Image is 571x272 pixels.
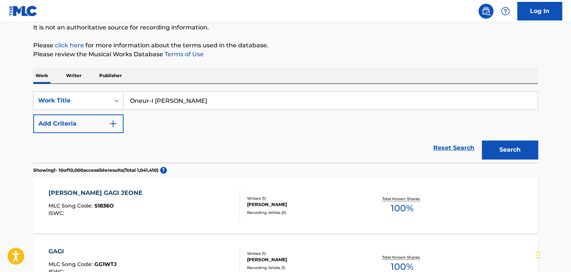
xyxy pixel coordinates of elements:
img: 9d2ae6d4665cec9f34b9.svg [109,119,118,128]
a: Terms of Use [163,51,204,58]
a: click here [55,42,84,49]
p: Publisher [97,68,124,83]
div: [PERSON_NAME] [247,201,360,208]
a: Log In [517,2,562,20]
form: Search Form [33,91,538,163]
div: Drag [536,244,540,266]
a: [PERSON_NAME] GAGI JEONEMLC Song Code:S1836OISWC:Writers (1)[PERSON_NAME]Recording Artists (0)Tot... [33,177,538,233]
a: Public Search [478,4,493,19]
button: Search [482,140,538,159]
div: GAGI [49,247,117,256]
div: Recording Artists ( 0 ) [247,210,360,215]
div: Help [498,4,513,19]
div: Writers ( 1 ) [247,251,360,256]
button: Add Criteria [33,114,124,133]
p: Please for more information about the terms used in the database. [33,41,538,50]
img: help [501,7,510,16]
div: Work Title [38,96,105,105]
span: ISWC : [49,210,66,216]
span: ? [160,167,167,174]
img: MLC Logo [9,6,38,16]
div: Writers ( 1 ) [247,196,360,201]
span: S1836O [94,202,114,209]
img: search [481,7,490,16]
p: Writer [64,68,84,83]
span: 100 % [390,202,413,215]
span: MLC Song Code : [49,261,94,268]
span: MLC Song Code : [49,202,94,209]
span: GG1WTJ [94,261,117,268]
div: Recording Artists ( 1 ) [247,265,360,271]
div: [PERSON_NAME] [247,256,360,263]
p: It is not an authoritative source for recording information. [33,23,538,32]
p: Work [33,68,50,83]
iframe: Chat Widget [534,236,571,272]
div: [PERSON_NAME] GAGI JEONE [49,189,146,197]
a: Reset Search [430,140,478,156]
p: Please review the Musical Works Database [33,50,538,59]
p: Total Known Shares: [382,254,422,260]
p: Showing 1 - 10 of 10,000 accessible results (Total 1,041,410 ) [33,167,158,174]
p: Total Known Shares: [382,196,422,202]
